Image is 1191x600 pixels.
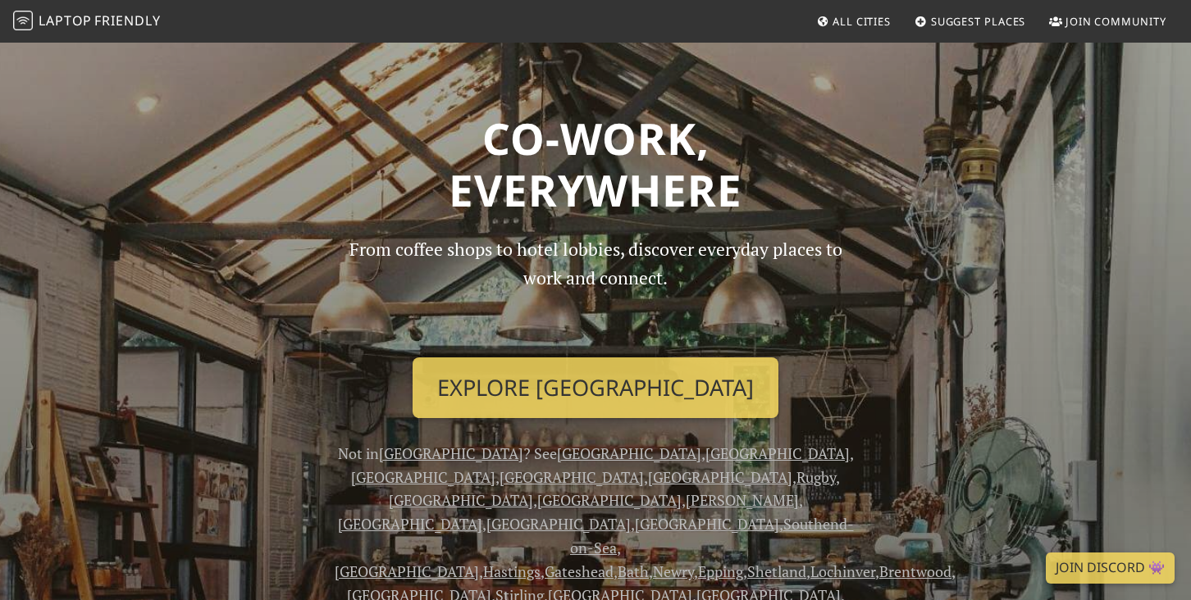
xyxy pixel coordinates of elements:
[796,467,836,487] a: Rugby
[413,357,778,418] a: Explore [GEOGRAPHIC_DATA]
[483,561,541,581] a: Hastings
[747,561,806,581] a: Shetland
[335,235,856,344] p: From coffee shops to hotel lobbies, discover everyday places to work and connect.
[557,443,701,463] a: [GEOGRAPHIC_DATA]
[338,514,482,534] a: [GEOGRAPHIC_DATA]
[698,561,743,581] a: Epping
[537,490,682,510] a: [GEOGRAPHIC_DATA]
[686,490,799,510] a: [PERSON_NAME]
[500,467,644,487] a: [GEOGRAPHIC_DATA]
[635,514,779,534] a: [GEOGRAPHIC_DATA]
[931,14,1026,29] span: Suggest Places
[13,11,33,30] img: LaptopFriendly
[810,561,875,581] a: Lochinver
[39,11,92,30] span: Laptop
[1066,14,1166,29] span: Join Community
[335,561,479,581] a: [GEOGRAPHIC_DATA]
[13,7,161,36] a: LaptopFriendly LaptopFriendly
[389,490,533,510] a: [GEOGRAPHIC_DATA]
[64,112,1127,216] h1: Co-work, Everywhere
[1043,7,1173,36] a: Join Community
[570,514,854,557] a: Southend-on-Sea
[545,561,614,581] a: Gateshead
[879,561,951,581] a: Brentwood
[908,7,1033,36] a: Suggest Places
[379,443,523,463] a: [GEOGRAPHIC_DATA]
[810,7,897,36] a: All Cities
[705,443,850,463] a: [GEOGRAPHIC_DATA]
[1046,552,1175,584] a: Join Discord 👾
[94,11,160,30] span: Friendly
[351,467,495,487] a: [GEOGRAPHIC_DATA]
[653,561,694,581] a: Newry
[618,561,649,581] a: Bath
[833,14,891,29] span: All Cities
[486,514,631,534] a: [GEOGRAPHIC_DATA]
[648,467,792,487] a: [GEOGRAPHIC_DATA]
